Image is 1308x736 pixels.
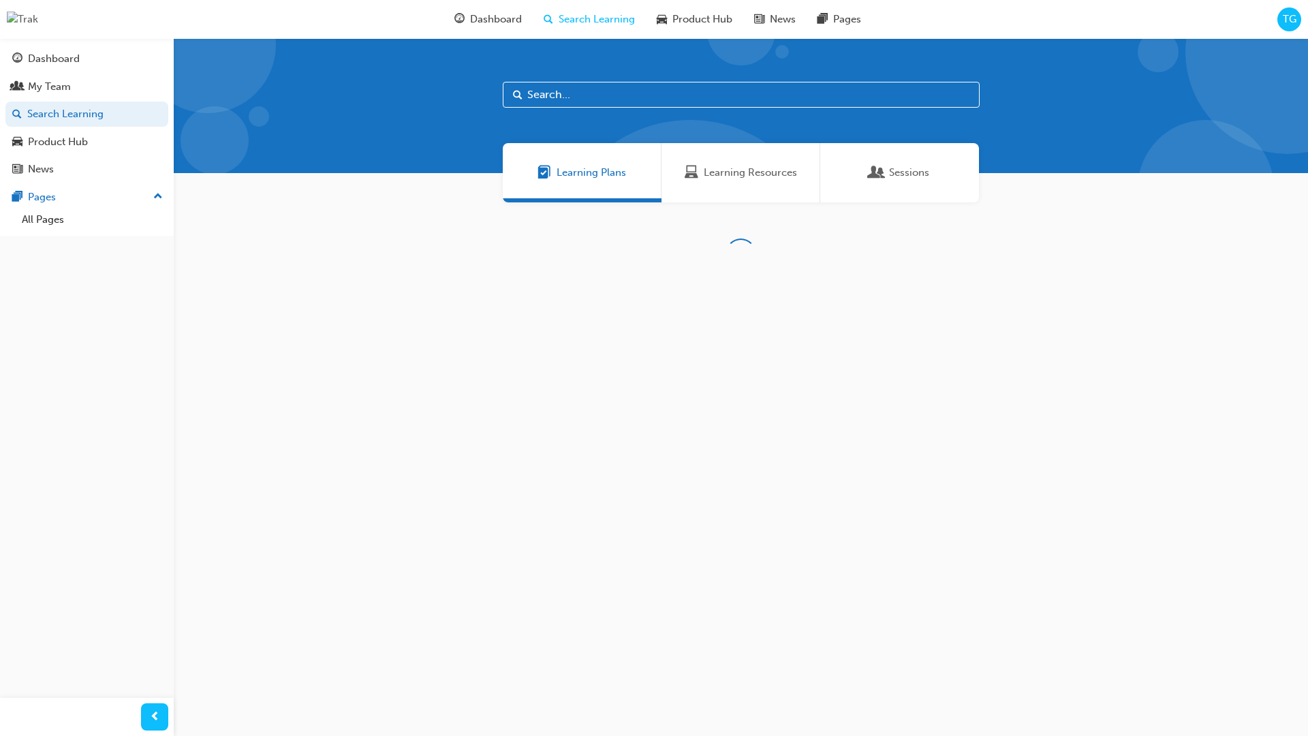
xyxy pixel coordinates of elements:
[1283,12,1296,27] span: TG
[12,53,22,65] span: guage-icon
[743,5,807,33] a: news-iconNews
[661,143,820,202] a: Learning ResourcesLearning Resources
[889,165,929,181] span: Sessions
[820,143,979,202] a: SessionsSessions
[770,12,796,27] span: News
[150,709,160,726] span: prev-icon
[544,11,553,28] span: search-icon
[1277,7,1301,31] button: TG
[5,44,168,185] button: DashboardMy TeamSearch LearningProduct HubNews
[5,157,168,182] a: News
[28,79,71,95] div: My Team
[538,165,551,181] span: Learning Plans
[28,162,54,177] div: News
[470,12,522,27] span: Dashboard
[754,11,764,28] span: news-icon
[153,188,163,206] span: up-icon
[12,164,22,176] span: news-icon
[28,51,80,67] div: Dashboard
[28,189,56,205] div: Pages
[443,5,533,33] a: guage-iconDashboard
[513,87,523,103] span: Search
[5,102,168,127] a: Search Learning
[503,143,661,202] a: Learning PlansLearning Plans
[12,108,22,121] span: search-icon
[5,185,168,210] button: Pages
[657,11,667,28] span: car-icon
[672,12,732,27] span: Product Hub
[557,165,626,181] span: Learning Plans
[16,209,168,230] a: All Pages
[5,46,168,72] a: Dashboard
[503,82,980,108] input: Search...
[5,74,168,99] a: My Team
[646,5,743,33] a: car-iconProduct Hub
[685,165,698,181] span: Learning Resources
[12,136,22,149] span: car-icon
[5,129,168,155] a: Product Hub
[817,11,828,28] span: pages-icon
[807,5,872,33] a: pages-iconPages
[7,12,38,27] img: Trak
[533,5,646,33] a: search-iconSearch Learning
[559,12,635,27] span: Search Learning
[704,165,797,181] span: Learning Resources
[12,191,22,204] span: pages-icon
[833,12,861,27] span: Pages
[454,11,465,28] span: guage-icon
[870,165,884,181] span: Sessions
[12,81,22,93] span: people-icon
[28,134,88,150] div: Product Hub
